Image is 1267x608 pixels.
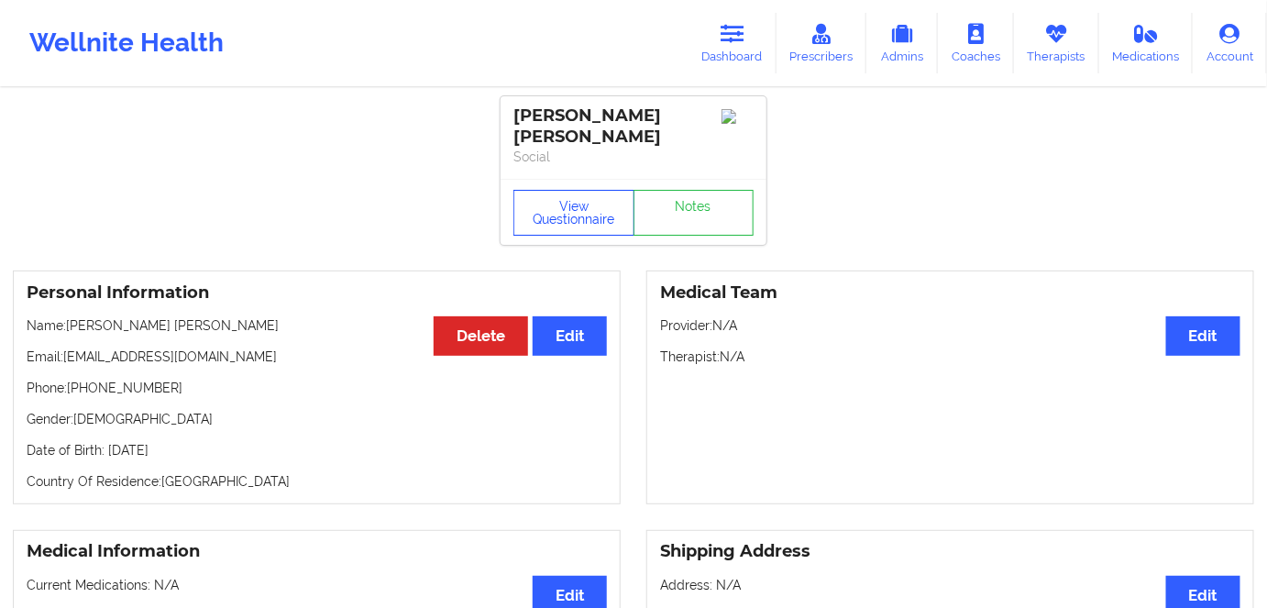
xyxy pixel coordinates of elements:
p: Email: [EMAIL_ADDRESS][DOMAIN_NAME] [27,348,607,366]
p: Therapist: N/A [660,348,1240,366]
p: Country Of Residence: [GEOGRAPHIC_DATA] [27,472,607,491]
p: Provider: N/A [660,316,1240,335]
div: [PERSON_NAME] [PERSON_NAME] [513,105,754,148]
a: Coaches [938,13,1014,73]
a: Notes [633,190,755,236]
p: Phone: [PHONE_NUMBER] [27,379,607,397]
img: Image%2Fplaceholer-image.png [722,109,754,124]
h3: Shipping Address [660,541,1240,562]
button: Edit [1166,316,1240,356]
p: Current Medications: N/A [27,576,607,594]
p: Address: N/A [660,576,1240,594]
p: Name: [PERSON_NAME] [PERSON_NAME] [27,316,607,335]
p: Date of Birth: [DATE] [27,441,607,459]
a: Therapists [1014,13,1099,73]
button: Delete [434,316,528,356]
p: Social [513,148,754,166]
h3: Personal Information [27,282,607,304]
a: Admins [866,13,938,73]
p: Gender: [DEMOGRAPHIC_DATA] [27,410,607,428]
a: Medications [1099,13,1194,73]
h3: Medical Information [27,541,607,562]
a: Prescribers [777,13,867,73]
h3: Medical Team [660,282,1240,304]
a: Dashboard [689,13,777,73]
a: Account [1193,13,1267,73]
button: Edit [533,316,607,356]
button: View Questionnaire [513,190,634,236]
